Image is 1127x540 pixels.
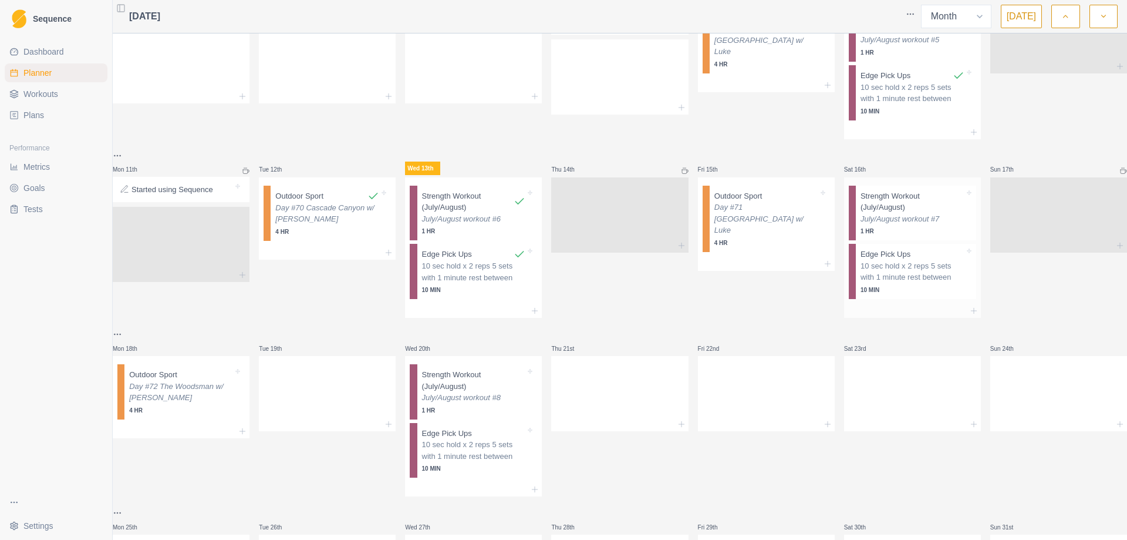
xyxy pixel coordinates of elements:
[990,523,1025,532] p: Sun 31st
[410,186,537,241] div: Strength Workout (July/August)July/August workout #61 HR
[422,249,472,260] p: Edge Pick Ups
[844,523,879,532] p: Sat 30th
[844,344,879,353] p: Sat 23rd
[861,190,964,213] p: Strength Workout (July/August)
[422,286,526,294] p: 10 MIN
[5,516,107,535] button: Settings
[275,190,323,202] p: Outdoor Sport
[264,186,391,241] div: Outdoor SportDay #70 Cascade Canyon w/ [PERSON_NAME]4 HR
[422,392,526,404] p: July/August workout #8
[5,106,107,125] a: Plans
[422,464,526,473] p: 10 MIN
[129,381,233,404] p: Day #72 The Woodsman w/ [PERSON_NAME]
[422,190,514,213] p: Strength Workout (July/August)
[422,227,526,236] p: 1 HR
[861,34,964,46] p: July/August workout #5
[131,184,213,196] p: Started using Sequence
[405,162,440,175] p: Wed 13th
[422,428,472,440] p: Edge Pick Ups
[861,260,964,283] p: 10 sec hold x 2 reps 5 sets with 1 minute rest between
[861,48,964,57] p: 1 HR
[410,244,537,299] div: Edge Pick Ups10 sec hold x 2 reps 5 sets with 1 minute rest between10 MIN
[23,109,44,121] span: Plans
[5,5,107,33] a: LogoSequence
[129,406,233,415] p: 4 HR
[117,364,245,420] div: Outdoor SportDay #72 The Woodsman w/ [PERSON_NAME]4 HR
[113,165,148,174] p: Mon 11th
[422,213,526,225] p: July/August workout #6
[990,165,1025,174] p: Sun 17th
[23,161,50,173] span: Metrics
[849,186,976,241] div: Strength Workout (July/August)July/August workout #71 HR
[23,203,43,215] span: Tests
[551,344,586,353] p: Thu 21st
[861,70,910,82] p: Edge Pick Ups
[861,107,964,116] p: 10 MIN
[861,213,964,225] p: July/August workout #7
[714,202,818,236] p: Day #71 [GEOGRAPHIC_DATA] w/ Luke
[849,244,976,299] div: Edge Pick Ups10 sec hold x 2 reps 5 sets with 1 minute rest between10 MIN
[703,6,830,73] div: Outdoor SportDay #69 [GEOGRAPHIC_DATA] w/ Luke4 HR
[259,165,294,174] p: Tue 12th
[23,67,52,79] span: Planner
[861,227,964,236] p: 1 HR
[844,165,879,174] p: Sat 16th
[113,177,249,203] div: Started using Sequence
[698,344,733,353] p: Fri 22nd
[113,523,148,532] p: Mon 25th
[422,369,526,392] p: Strength Workout (July/August)
[5,200,107,219] a: Tests
[113,344,148,353] p: Mon 18th
[33,15,72,23] span: Sequence
[23,46,64,58] span: Dashboard
[698,165,733,174] p: Fri 15th
[5,63,107,82] a: Planner
[849,65,976,120] div: Edge Pick Ups10 sec hold x 2 reps 5 sets with 1 minute rest between10 MIN
[714,190,762,202] p: Outdoor Sport
[849,6,976,62] div: Strength Workout (July/August)July/August workout #51 HR
[703,186,830,252] div: Outdoor SportDay #71 [GEOGRAPHIC_DATA] w/ Luke4 HR
[5,42,107,61] a: Dashboard
[275,227,379,236] p: 4 HR
[714,239,818,247] p: 4 HR
[861,286,964,294] p: 10 MIN
[422,260,526,283] p: 10 sec hold x 2 reps 5 sets with 1 minute rest between
[259,523,294,532] p: Tue 26th
[990,344,1025,353] p: Sun 24th
[5,179,107,197] a: Goals
[259,344,294,353] p: Tue 19th
[410,423,537,478] div: Edge Pick Ups10 sec hold x 2 reps 5 sets with 1 minute rest between10 MIN
[12,9,26,29] img: Logo
[23,182,45,194] span: Goals
[698,523,733,532] p: Fri 29th
[410,364,537,420] div: Strength Workout (July/August)July/August workout #81 HR
[1001,5,1042,28] button: [DATE]
[275,202,379,225] p: Day #70 Cascade Canyon w/ [PERSON_NAME]
[551,523,586,532] p: Thu 28th
[714,60,818,69] p: 4 HR
[405,523,440,532] p: Wed 27th
[5,157,107,176] a: Metrics
[405,344,440,353] p: Wed 20th
[861,249,910,260] p: Edge Pick Ups
[129,369,177,381] p: Outdoor Sport
[5,85,107,103] a: Workouts
[422,439,526,462] p: 10 sec hold x 2 reps 5 sets with 1 minute rest between
[5,139,107,157] div: Performance
[551,165,586,174] p: Thu 14th
[129,9,160,24] span: [DATE]
[422,406,526,415] p: 1 HR
[714,23,818,58] p: Day #69 [GEOGRAPHIC_DATA] w/ Luke
[861,82,964,105] p: 10 sec hold x 2 reps 5 sets with 1 minute rest between
[23,88,58,100] span: Workouts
